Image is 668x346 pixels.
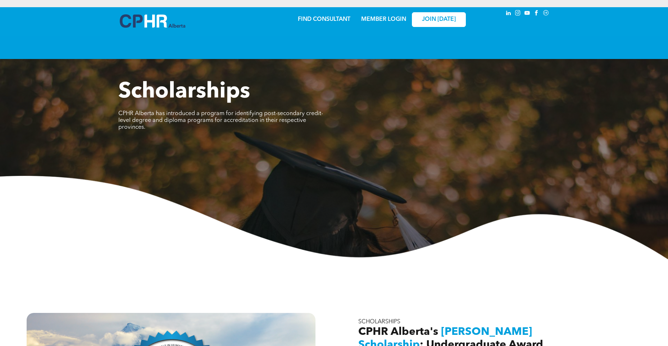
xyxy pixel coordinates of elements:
span: CPHR Alberta's [358,327,438,337]
a: instagram [514,9,522,19]
span: JOIN [DATE] [422,16,456,23]
a: youtube [523,9,531,19]
img: A blue and white logo for cp alberta [120,14,185,28]
a: facebook [533,9,541,19]
span: SCHOLARSHIPS [358,319,400,325]
span: CPHR Alberta has introduced a program for identifying post-secondary credit-level degree and dipl... [118,111,323,130]
a: JOIN [DATE] [412,12,466,27]
a: FIND CONSULTANT [298,17,350,22]
a: MEMBER LOGIN [361,17,406,22]
a: linkedin [505,9,513,19]
a: Social network [542,9,550,19]
span: Scholarships [118,81,250,103]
